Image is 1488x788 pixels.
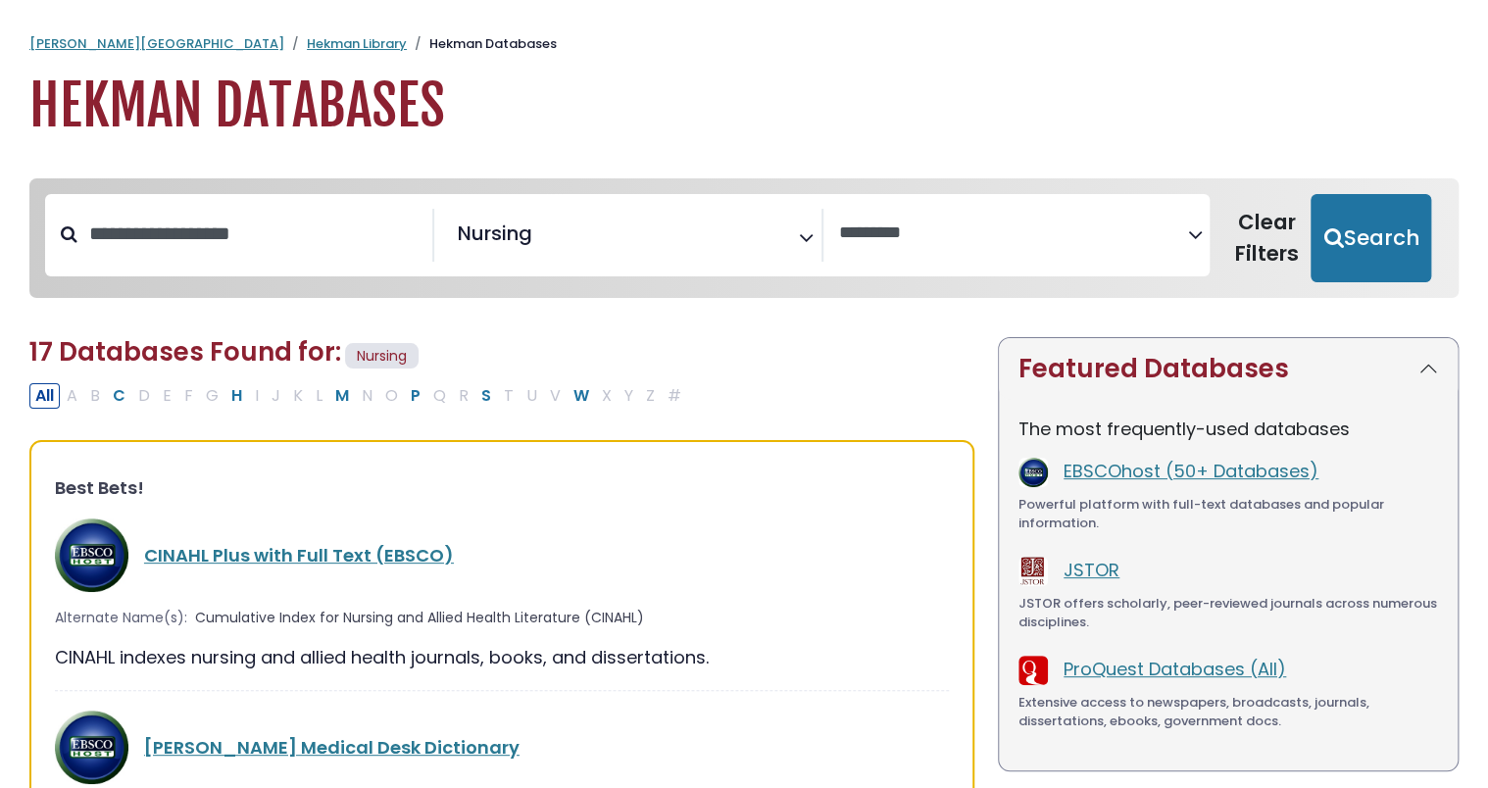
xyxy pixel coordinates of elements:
[29,382,689,407] div: Alpha-list to filter by first letter of database name
[29,178,1459,298] nav: Search filters
[1221,194,1311,282] button: Clear Filters
[407,34,557,54] li: Hekman Databases
[29,34,284,53] a: [PERSON_NAME][GEOGRAPHIC_DATA]
[345,343,419,369] span: Nursing
[839,223,1188,244] textarea: Search
[999,338,1458,400] button: Featured Databases
[307,34,407,53] a: Hekman Library
[450,219,532,248] li: Nursing
[329,383,355,409] button: Filter Results M
[568,383,595,409] button: Filter Results W
[1311,194,1431,282] button: Submit for Search Results
[475,383,497,409] button: Filter Results S
[29,74,1459,139] h1: Hekman Databases
[1064,459,1318,483] a: EBSCOhost (50+ Databases)
[29,334,341,369] span: 17 Databases Found for:
[1064,657,1286,681] a: ProQuest Databases (All)
[405,383,426,409] button: Filter Results P
[29,34,1459,54] nav: breadcrumb
[107,383,131,409] button: Filter Results C
[1018,594,1438,632] div: JSTOR offers scholarly, peer-reviewed journals across numerous disciplines.
[77,218,432,250] input: Search database by title or keyword
[458,219,532,248] span: Nursing
[55,608,187,628] span: Alternate Name(s):
[144,543,454,567] a: CINAHL Plus with Full Text (EBSCO)
[536,229,550,250] textarea: Search
[1018,495,1438,533] div: Powerful platform with full-text databases and popular information.
[144,735,520,760] a: [PERSON_NAME] Medical Desk Dictionary
[55,477,949,499] h3: Best Bets!
[55,644,949,670] div: CINAHL indexes nursing and allied health journals, books, and dissertations.
[1018,416,1438,442] p: The most frequently-used databases
[29,383,60,409] button: All
[1018,693,1438,731] div: Extensive access to newspapers, broadcasts, journals, dissertations, ebooks, government docs.
[1064,558,1119,582] a: JSTOR
[225,383,248,409] button: Filter Results H
[195,608,644,628] span: Cumulative Index for Nursing and Allied Health Literature (CINAHL)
